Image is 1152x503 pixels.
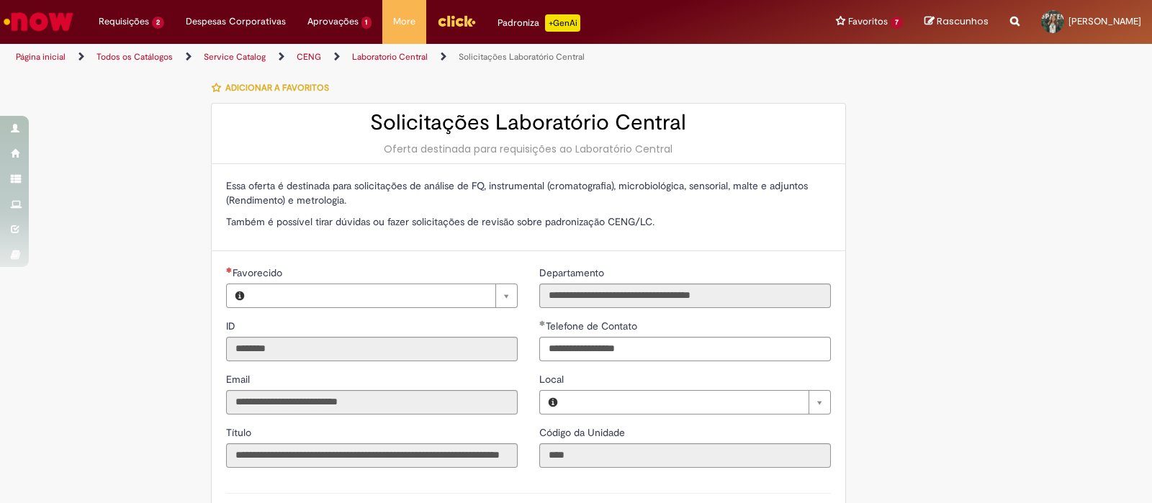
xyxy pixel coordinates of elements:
input: Telefone de Contato [539,337,831,361]
span: Rascunhos [937,14,989,28]
input: Email [226,390,518,414]
ul: Trilhas de página [11,44,757,71]
div: Padroniza [498,14,580,32]
a: Rascunhos [924,15,989,29]
span: [PERSON_NAME] [1068,15,1141,27]
span: Necessários [226,267,233,273]
span: Somente leitura - Email [226,373,253,386]
img: click_logo_yellow_360x200.png [437,10,476,32]
button: Adicionar a Favoritos [211,73,337,103]
label: Somente leitura - Email [226,372,253,386]
span: 2 [152,17,164,29]
a: Service Catalog [204,51,266,63]
span: Obrigatório Preenchido [539,320,546,326]
span: 1 [361,17,372,29]
span: Requisições [99,14,149,29]
span: Necessários - Favorecido [233,266,285,279]
h2: Solicitações Laboratório Central [226,111,831,135]
a: Página inicial [16,51,66,63]
span: Adicionar a Favoritos [225,82,329,94]
button: Favorecido, Visualizar este registro [227,284,253,307]
input: ID [226,337,518,361]
span: Aprovações [307,14,359,29]
img: ServiceNow [1,7,76,36]
a: Limpar campo Favorecido [253,284,517,307]
a: Todos os Catálogos [96,51,173,63]
span: Somente leitura - Departamento [539,266,607,279]
p: +GenAi [545,14,580,32]
label: Somente leitura - Código da Unidade [539,425,628,440]
div: Oferta destinada para requisições ao Laboratório Central [226,142,831,156]
span: Somente leitura - Código da Unidade [539,426,628,439]
span: Somente leitura - ID [226,320,238,332]
a: Laboratorio Central [352,51,428,63]
span: 7 [891,17,903,29]
a: Limpar campo Local [566,391,830,414]
span: Telefone de Contato [546,320,640,332]
p: Essa oferta é destinada para solicitações de análise de FQ, instrumental (cromatografia), microbi... [226,178,831,207]
span: Local [539,373,567,386]
p: Também é possível tirar dúvidas ou fazer solicitações de revisão sobre padronização CENG/LC. [226,214,831,229]
input: Código da Unidade [539,443,831,468]
input: Título [226,443,518,468]
label: Somente leitura - Departamento [539,266,607,280]
span: Somente leitura - Título [226,426,254,439]
input: Departamento [539,284,831,308]
label: Somente leitura - Título [226,425,254,440]
button: Local, Visualizar este registro [540,391,566,414]
span: Despesas Corporativas [186,14,286,29]
span: Favoritos [848,14,888,29]
span: More [393,14,415,29]
a: Solicitações Laboratório Central [459,51,585,63]
a: CENG [297,51,321,63]
label: Somente leitura - ID [226,319,238,333]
